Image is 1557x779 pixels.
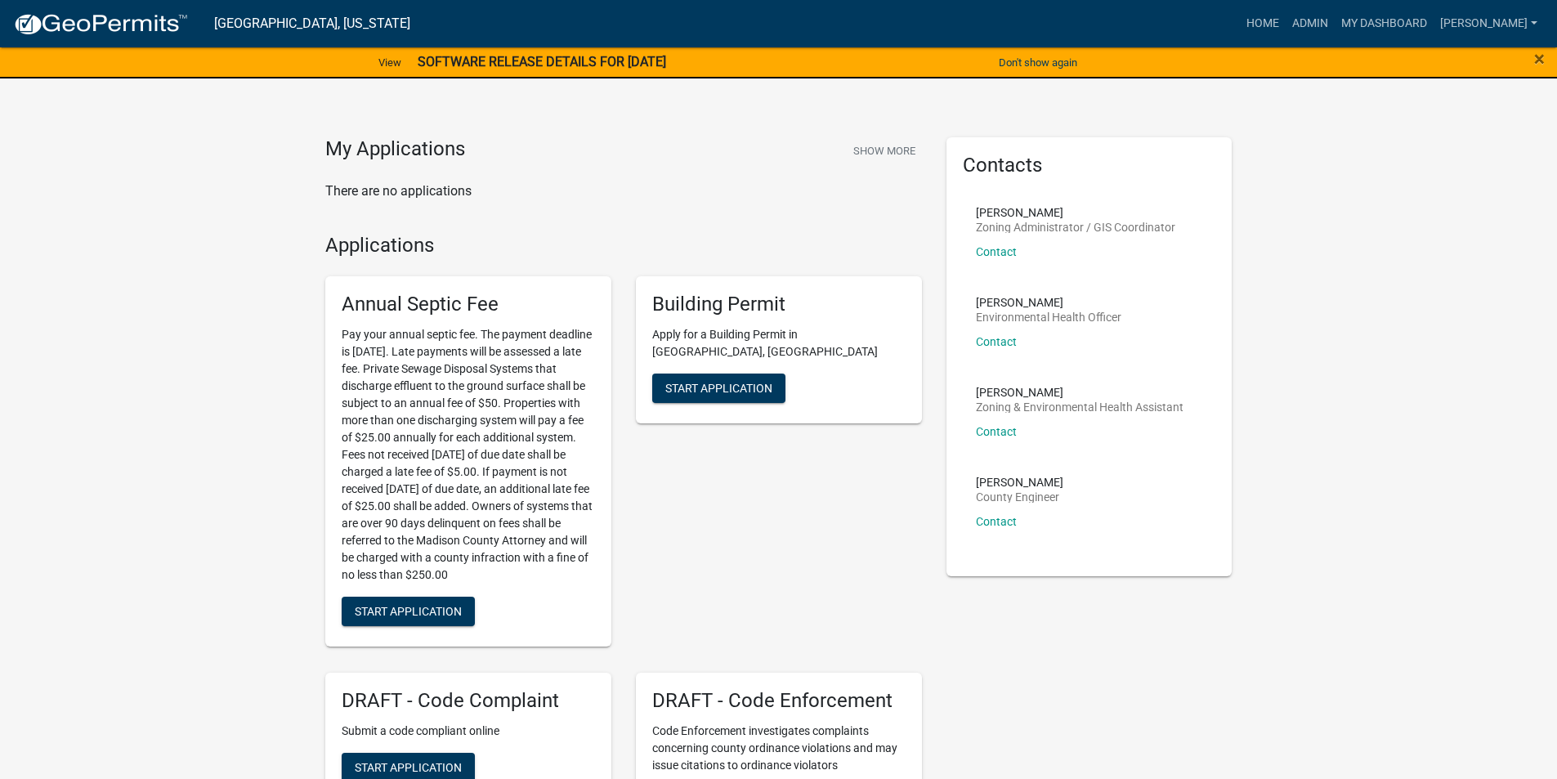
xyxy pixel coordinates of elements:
p: Code Enforcement investigates complaints concerning county ordinance violations and may issue cit... [652,723,906,774]
p: Pay your annual septic fee. The payment deadline is [DATE]. Late payments will be assessed a late... [342,326,595,584]
a: Home [1240,8,1286,39]
span: Start Application [355,760,462,773]
p: County Engineer [976,491,1063,503]
h5: Annual Septic Fee [342,293,595,316]
a: Admin [1286,8,1335,39]
span: × [1534,47,1545,70]
h5: DRAFT - Code Complaint [342,689,595,713]
p: Submit a code compliant online [342,723,595,740]
p: Zoning Administrator / GIS Coordinator [976,222,1175,233]
span: Start Application [355,605,462,618]
a: [GEOGRAPHIC_DATA], [US_STATE] [214,10,410,38]
a: Contact [976,335,1017,348]
button: Start Application [342,597,475,626]
h5: DRAFT - Code Enforcement [652,689,906,713]
span: Start Application [665,382,772,395]
strong: SOFTWARE RELEASE DETAILS FOR [DATE] [418,54,666,69]
p: There are no applications [325,181,922,201]
a: [PERSON_NAME] [1434,8,1544,39]
p: [PERSON_NAME] [976,387,1183,398]
h4: Applications [325,234,922,257]
a: Contact [976,245,1017,258]
a: My Dashboard [1335,8,1434,39]
h5: Building Permit [652,293,906,316]
a: Contact [976,425,1017,438]
p: [PERSON_NAME] [976,297,1121,308]
h4: My Applications [325,137,465,162]
button: Start Application [652,374,785,403]
button: Don't show again [992,49,1084,76]
p: [PERSON_NAME] [976,477,1063,488]
button: Show More [847,137,922,164]
p: Environmental Health Officer [976,311,1121,323]
p: [PERSON_NAME] [976,207,1175,218]
p: Apply for a Building Permit in [GEOGRAPHIC_DATA], [GEOGRAPHIC_DATA] [652,326,906,360]
button: Close [1534,49,1545,69]
a: Contact [976,515,1017,528]
p: Zoning & Environmental Health Assistant [976,401,1183,413]
a: View [372,49,408,76]
h5: Contacts [963,154,1216,177]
